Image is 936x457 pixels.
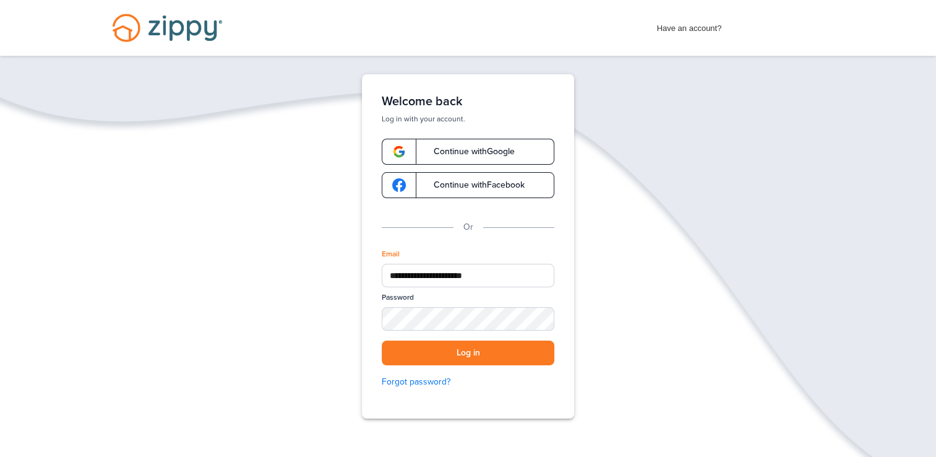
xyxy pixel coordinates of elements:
[657,15,722,35] span: Have an account?
[382,292,414,303] label: Password
[382,139,554,165] a: google-logoContinue withGoogle
[382,264,554,287] input: Email
[382,341,554,366] button: Log in
[392,145,406,159] img: google-logo
[382,114,554,124] p: Log in with your account.
[382,375,554,389] a: Forgot password?
[382,307,554,331] input: Password
[392,178,406,192] img: google-logo
[463,220,473,234] p: Or
[382,94,554,109] h1: Welcome back
[382,249,400,259] label: Email
[421,147,515,156] span: Continue with Google
[421,181,525,189] span: Continue with Facebook
[382,172,554,198] a: google-logoContinue withFacebook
